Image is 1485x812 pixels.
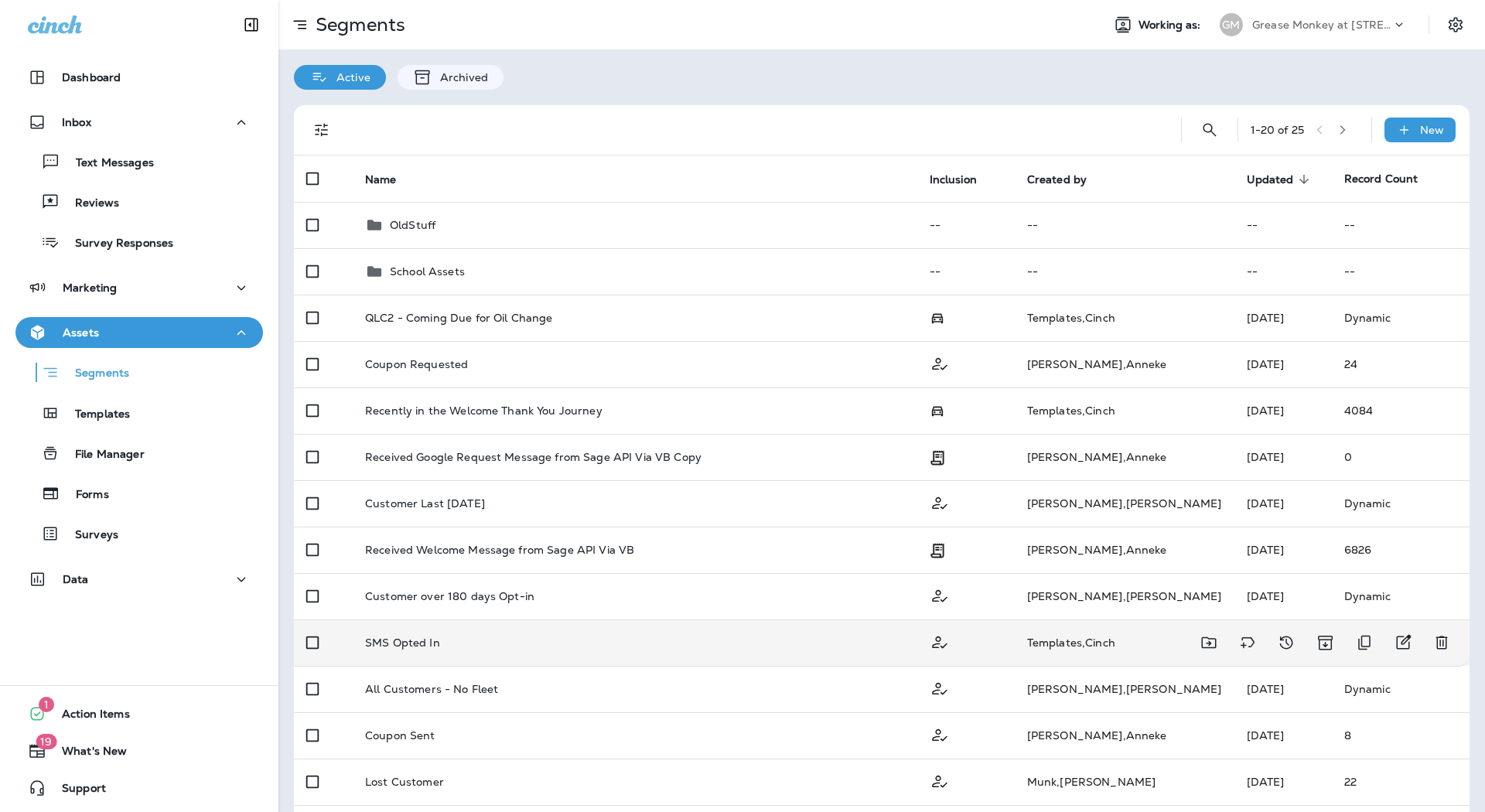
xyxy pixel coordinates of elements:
[1332,341,1470,387] td: 24
[15,317,263,348] button: Assets
[1234,527,1332,573] td: [DATE]
[1332,434,1470,480] td: 0
[60,237,173,251] p: Survey Responses
[39,697,54,712] span: 1
[60,488,109,503] p: Forms
[15,226,263,258] button: Survey Responses
[309,13,405,36] p: Segments
[15,773,263,803] button: Support
[46,782,106,800] span: Support
[930,495,950,509] span: Customer Only
[365,451,702,463] p: Received Google Request Message from Sage API Via VB Copy
[1015,341,1234,387] td: [PERSON_NAME] , Anneke
[60,408,130,422] p: Templates
[1332,573,1470,619] td: Dynamic
[1271,627,1302,658] button: View Changelog
[930,588,950,602] span: Customer Only
[1234,573,1332,619] td: [DATE]
[1234,434,1332,480] td: [DATE]
[930,634,950,648] span: Customer Only
[1015,434,1234,480] td: [PERSON_NAME] , Anneke
[1193,627,1224,658] button: Move to folder
[365,636,440,649] p: SMS Opted In
[1232,627,1263,658] button: Add tags
[60,528,118,543] p: Surveys
[329,71,370,84] p: Active
[1344,172,1418,186] span: Record Count
[930,173,977,186] span: Inclusion
[15,272,263,303] button: Marketing
[60,156,154,171] p: Text Messages
[1015,759,1234,805] td: Munk , [PERSON_NAME]
[365,312,552,324] p: QLC2 - Coming Due for Oil Change
[1234,248,1332,295] td: --
[1252,19,1391,31] p: Grease Monkey at [STREET_ADDRESS]
[15,735,263,766] button: 19What's New
[390,265,465,278] p: School Assets
[60,448,145,462] p: File Manager
[917,248,1015,295] td: --
[1332,387,1470,434] td: 4084
[1332,527,1470,573] td: 6826
[15,145,263,178] button: Text Messages
[365,404,603,417] p: Recently in the Welcome Thank You Journey
[432,71,488,84] p: Archived
[1309,627,1341,658] button: Archive
[1015,387,1234,434] td: Templates , Cinch
[1332,480,1470,527] td: Dynamic
[1015,666,1234,712] td: [PERSON_NAME] , [PERSON_NAME]
[365,544,634,556] p: Received Welcome Message from Sage API Via VB
[230,9,273,40] button: Collapse Sidebar
[930,403,945,417] span: Possession
[1332,202,1470,248] td: --
[1332,712,1470,759] td: 8
[15,477,263,510] button: Forms
[15,698,263,729] button: 1Action Items
[1251,124,1304,136] div: 1 - 20 of 25
[1247,173,1294,186] span: Updated
[1015,295,1234,341] td: Templates , Cinch
[1138,19,1204,32] span: Working as:
[1015,527,1234,573] td: [PERSON_NAME] , Anneke
[365,729,435,742] p: Coupon Sent
[930,310,945,324] span: Possession
[15,564,263,595] button: Data
[15,517,263,550] button: Surveys
[1027,173,1087,186] span: Created by
[1388,627,1418,658] button: Edit
[1015,248,1234,295] td: --
[1332,666,1470,712] td: Dynamic
[15,186,263,218] button: Reviews
[60,367,129,382] p: Segments
[1426,627,1457,658] button: Delete
[1234,387,1332,434] td: [DATE]
[62,116,91,128] p: Inbox
[930,681,950,694] span: Customer Only
[1234,341,1332,387] td: [DATE]
[365,497,485,510] p: Customer Last [DATE]
[306,114,337,145] button: Filters
[46,708,130,726] span: Action Items
[1442,11,1470,39] button: Settings
[1234,295,1332,341] td: [DATE]
[1247,172,1314,186] span: Updated
[917,202,1015,248] td: --
[1015,202,1234,248] td: --
[15,62,263,93] button: Dashboard
[63,281,117,294] p: Marketing
[930,172,997,186] span: Inclusion
[930,773,950,787] span: Customer Only
[365,590,534,602] p: Customer over 180 days Opt-in
[365,358,468,370] p: Coupon Requested
[15,107,263,138] button: Inbox
[365,172,417,186] span: Name
[1234,712,1332,759] td: [DATE]
[1234,480,1332,527] td: [DATE]
[1027,172,1107,186] span: Created by
[63,573,89,585] p: Data
[1332,248,1470,295] td: --
[62,71,121,84] p: Dashboard
[1234,666,1332,712] td: [DATE]
[15,397,263,429] button: Templates
[365,173,397,186] span: Name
